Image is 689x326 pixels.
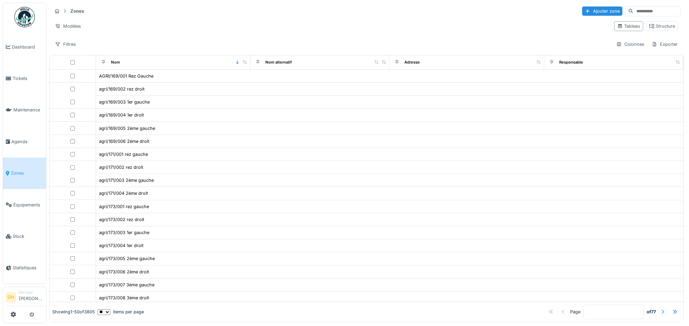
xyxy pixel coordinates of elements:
[68,8,87,14] strong: Zones
[99,73,153,79] div: AGRI/169/001 Rez Gauche
[99,242,143,249] div: agri/173/004 1er droit
[99,269,149,275] div: agri/173/006 2ème droit
[265,59,292,65] div: Nom alternatif
[649,23,675,29] div: Structure
[19,290,43,295] div: Manager
[19,290,43,304] li: [PERSON_NAME]
[617,23,640,29] div: Tableau
[99,216,144,223] div: agri/173/002 rez droit
[6,290,43,306] a: OH Manager[PERSON_NAME]
[99,255,155,262] div: agri/173/005 2ème gauche
[11,138,43,145] span: Agenda
[99,138,149,145] div: agri/169/006 2ème droit
[570,309,580,315] div: Page
[3,252,46,284] a: Statistiques
[99,203,149,210] div: agri/173/001 rez gauche
[99,229,149,236] div: agri/173/003 1er gauche
[99,295,149,301] div: agri/173/008 3ème droit
[99,125,155,132] div: agri/169/005 2ème gauche
[11,170,43,176] span: Zones
[13,233,43,240] span: Stock
[99,282,154,288] div: agri/173/007 3ème gauche
[99,86,144,92] div: agri/169/002 rez droit
[111,59,120,65] div: Nom
[3,220,46,252] a: Stock
[99,177,154,184] div: agri/171/003 2ème gauche
[99,112,144,118] div: agri/169/004 1er droit
[6,292,16,302] li: OH
[99,99,150,105] div: agri/169/003 1er gauche
[99,151,148,158] div: agri/171/001 rez gauche
[613,39,647,49] div: Colonnes
[14,7,35,27] img: Badge_color-CXgf-gQk.svg
[52,21,84,31] div: Modèles
[98,309,144,315] div: items per page
[13,75,43,82] span: Tickets
[404,59,420,65] div: Adresse
[13,202,43,208] span: Équipements
[99,164,143,171] div: agri/171/002 rez droit
[12,44,43,50] span: Dashboard
[99,190,148,196] div: agri/171/004 2ème droit
[3,63,46,94] a: Tickets
[582,6,622,16] div: Ajouter zone
[649,39,681,49] div: Exporter
[3,94,46,126] a: Maintenance
[3,31,46,63] a: Dashboard
[13,107,43,113] span: Maintenance
[559,59,583,65] div: Responsable
[3,126,46,157] a: Agenda
[3,189,46,220] a: Équipements
[647,309,656,315] strong: of 77
[13,264,43,271] span: Statistiques
[3,158,46,189] a: Zones
[52,309,95,315] div: Showing 1 - 50 of 3805
[52,39,79,49] div: Filtres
